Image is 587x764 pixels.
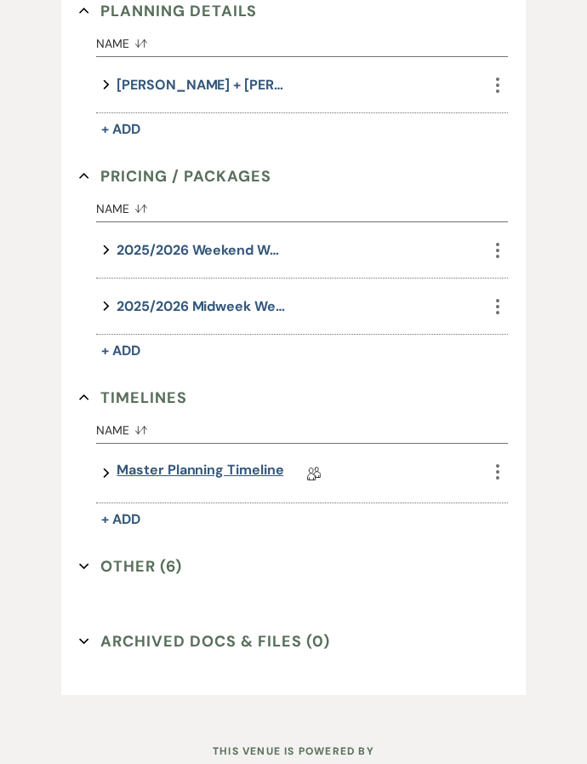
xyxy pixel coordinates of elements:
button: Name [96,411,487,443]
button: Name [96,189,487,221]
button: 2025/2026 Midweek Wedding PDF [117,295,287,318]
button: 2025/2026 Weekend Wedding PDF [117,238,287,261]
button: + Add [96,339,145,363]
button: expand [96,295,117,318]
button: Other (6) [79,554,182,579]
button: expand [96,238,117,261]
button: Name [96,24,487,56]
span: + Add [101,510,140,528]
a: Master Planning Timeline [117,460,283,486]
span: + Add [101,342,140,359]
button: expand [96,73,117,96]
button: + Add [96,508,145,531]
button: Pricing / Packages [79,164,271,189]
button: [PERSON_NAME] + [PERSON_NAME] [117,73,287,96]
span: + Add [101,120,140,138]
button: + Add [96,118,145,141]
button: Archived Docs & Files (0) [79,629,330,654]
button: Timelines [79,385,187,411]
button: expand [96,460,117,486]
